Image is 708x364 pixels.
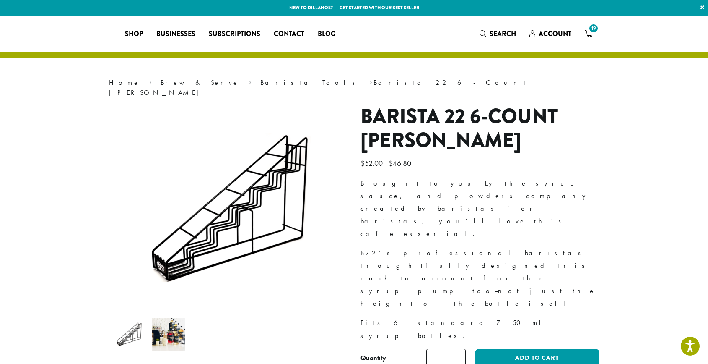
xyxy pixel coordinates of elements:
span: Account [539,29,571,39]
span: Contact [274,29,304,39]
a: Home [109,78,140,87]
bdi: 52.00 [360,158,385,168]
span: $ [389,158,393,168]
span: Subscriptions [209,29,260,39]
nav: Breadcrumb [109,78,599,98]
bdi: 46.80 [389,158,413,168]
span: Businesses [156,29,195,39]
p: Brought to you by the syrup, sauce, and powders company created by baristas for baristas, you’ll ... [360,177,599,240]
span: › [149,75,152,88]
h1: Barista 22 6-Count [PERSON_NAME] [360,105,599,153]
div: Quantity [360,353,386,363]
span: › [249,75,252,88]
a: Search [473,27,523,41]
span: $ [360,158,365,168]
p: Fits 6 standard 750 ml syrup bottles. [360,317,599,342]
span: 19 [588,23,599,34]
span: Shop [125,29,143,39]
a: Barista Tools [260,78,360,87]
img: Barista 22 6-Count Syrup Rack [112,318,145,351]
span: Search [490,29,516,39]
img: Barista 22 6-Count Syrup Rack - Image 2 [152,318,185,351]
a: Shop [118,27,150,41]
span: Blog [318,29,335,39]
span: › [369,75,372,88]
p: B22’s professional baristas thoughtfully designed this rack to account for the syrup pump too–not... [360,247,599,310]
a: Brew & Serve [161,78,239,87]
a: Get started with our best seller [340,4,419,11]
